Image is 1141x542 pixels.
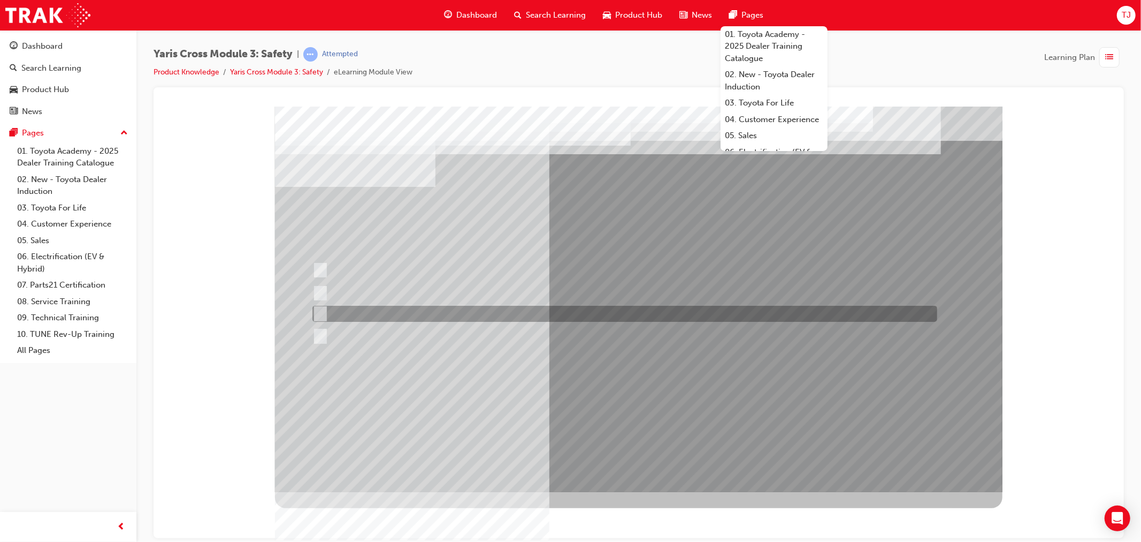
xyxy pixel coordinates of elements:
a: 02. New - Toyota Dealer Induction [721,66,828,95]
a: search-iconSearch Learning [506,4,594,26]
a: pages-iconPages [721,4,772,26]
a: 04. Customer Experience [13,216,132,232]
span: Dashboard [456,9,497,21]
a: 04. Customer Experience [721,111,828,128]
span: News [692,9,712,21]
span: news-icon [679,9,687,22]
span: Search Learning [526,9,586,21]
button: Learning Plan [1044,47,1124,67]
a: 09. Technical Training [13,310,132,326]
a: 01. Toyota Academy - 2025 Dealer Training Catalogue [13,143,132,171]
a: 02. New - Toyota Dealer Induction [13,171,132,200]
span: guage-icon [444,9,452,22]
div: Search Learning [21,62,81,74]
span: search-icon [10,64,17,73]
a: 03. Toyota For Life [13,200,132,216]
a: All Pages [13,342,132,359]
div: Attempted [322,49,358,59]
a: 06. Electrification (EV & Hybrid) [13,249,132,277]
button: TJ [1117,6,1136,25]
a: Dashboard [4,36,132,56]
span: up-icon [120,126,128,140]
a: guage-iconDashboard [435,4,506,26]
span: prev-icon [118,521,126,534]
a: Search Learning [4,58,132,78]
span: search-icon [514,9,522,22]
div: Dashboard [22,40,63,52]
a: 03. Toyota For Life [721,95,828,111]
a: 06. Electrification (EV & Hybrid) [721,144,828,172]
button: Pages [4,123,132,143]
div: News [22,106,42,118]
a: Product Hub [4,80,132,100]
div: Pages [22,127,44,139]
a: 05. Sales [13,232,132,249]
span: Learning Plan [1044,51,1095,64]
span: Pages [741,9,763,21]
button: DashboardSearch LearningProduct HubNews [4,34,132,123]
div: Open Intercom Messenger [1105,506,1130,531]
a: 05. Sales [721,127,828,144]
span: car-icon [10,85,18,95]
span: pages-icon [10,129,18,138]
span: car-icon [603,9,611,22]
span: list-icon [1106,51,1114,64]
a: Yaris Cross Module 3: Safety [230,67,323,77]
a: 07. Parts21 Certification [13,277,132,293]
a: 01. Toyota Academy - 2025 Dealer Training Catalogue [721,26,828,67]
a: 10. TUNE Rev-Up Training [13,326,132,343]
div: Product Hub [22,84,69,96]
span: Product Hub [615,9,662,21]
img: Trak [5,3,90,27]
a: news-iconNews [671,4,721,26]
a: car-iconProduct Hub [594,4,671,26]
span: guage-icon [10,42,18,51]
a: News [4,102,132,122]
span: Yaris Cross Module 3: Safety [154,48,293,61]
a: Product Knowledge [154,67,219,77]
li: eLearning Module View [334,66,412,79]
span: | [297,48,299,61]
span: learningRecordVerb_ATTEMPT-icon [303,47,318,62]
span: pages-icon [729,9,737,22]
span: TJ [1122,9,1131,21]
a: 08. Service Training [13,293,132,310]
span: news-icon [10,107,18,117]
